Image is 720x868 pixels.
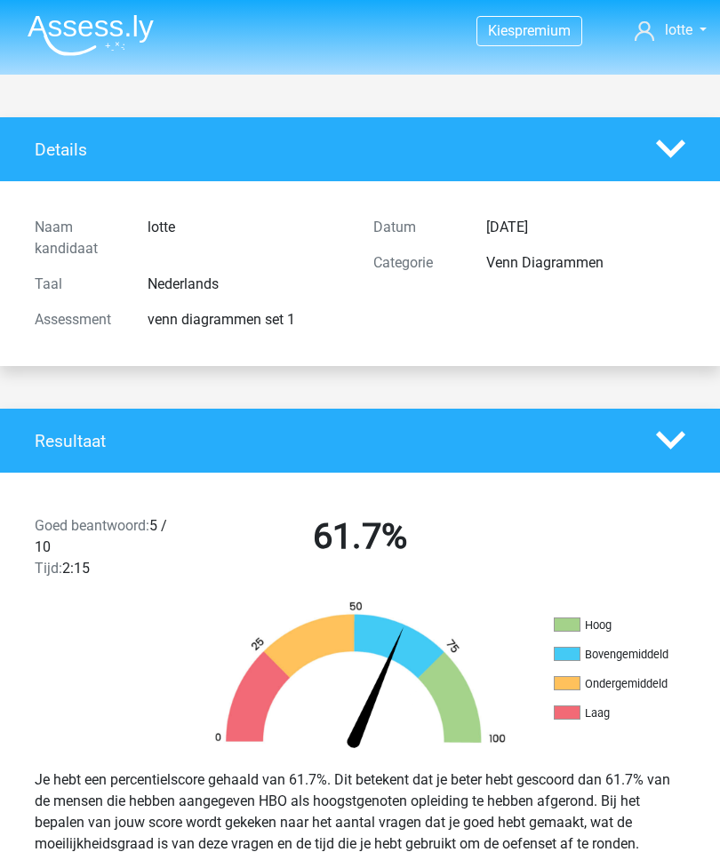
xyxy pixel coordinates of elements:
[21,309,134,330] div: Assessment
[488,22,515,39] span: Kies
[194,601,527,755] img: 62.432dcb61f442.png
[360,252,473,274] div: Categorie
[204,515,516,558] h2: 61.7%
[134,309,360,330] div: venn diagrammen set 1
[477,19,581,43] a: Kiespremium
[21,515,191,579] div: 5 / 10 2:15
[360,217,473,238] div: Datum
[21,274,134,295] div: Taal
[665,21,692,38] span: lotte
[635,20,707,41] a: lotte
[21,217,134,259] div: Naam kandidaat
[35,431,629,451] h4: Resultaat
[21,762,699,862] div: Je hebt een percentielscore gehaald van 61.7%. Dit betekent dat je beter hebt gescoord dan 61.7% ...
[35,560,62,577] span: Tijd:
[35,517,149,534] span: Goed beantwoord:
[28,14,154,56] img: Assessly
[515,22,571,39] span: premium
[35,139,629,160] h4: Details
[473,252,699,274] div: Venn Diagrammen
[134,274,360,295] div: Nederlands
[134,217,360,259] div: lotte
[473,217,699,238] div: [DATE]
